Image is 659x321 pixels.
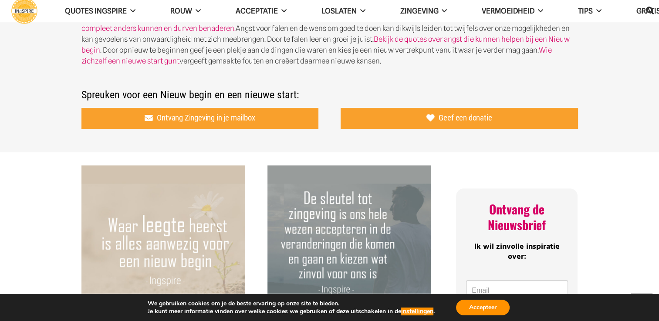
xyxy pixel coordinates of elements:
span: Zingeving [400,7,438,15]
p: We gebruiken cookies om je de beste ervaring op onze site te bieden. [148,300,435,308]
p: Je kunt meer informatie vinden over welke cookies we gebruiken of deze uitschakelen in de . [148,308,435,315]
button: Accepteer [456,300,510,315]
a: Zoeken [641,0,659,21]
h2: Spreuken voor een Nieuw begin en een nieuwe start: [81,78,578,101]
span: TIPS [578,7,593,15]
a: Ontvang Zingeving in je mailbox [81,108,319,129]
span: Acceptatie [236,7,278,15]
span: QUOTES INGSPIRE [65,7,127,15]
a: Waar leegte heerst is alles aanwezig voor een nieuw begin © citaat van Ingspire [81,166,245,175]
p: Een nieuwe start maken vergt moed, maar kan voor iedereen nuttig zijn. Opnieuw beginnen gaat over... [81,12,578,67]
span: ROUW [170,7,192,15]
span: Ik wil zinvolle inspiratie over: [474,241,560,263]
a: Terug naar top [631,293,652,314]
a: Geef een donatie [341,108,578,129]
span: Ontvang de Nieuwsbrief [488,200,546,234]
span: Geef een donatie [439,113,492,123]
span: Ontvang Zingeving in je mailbox [157,113,255,123]
a: De sleutel tot Zingeving is ons hele wezen accepteren in de veranderingen die komen en gaan [267,166,431,175]
input: Email [466,280,568,301]
span: VERMOEIDHEID [482,7,534,15]
button: instellingen [401,308,433,315]
span: Loslaten [321,7,357,15]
